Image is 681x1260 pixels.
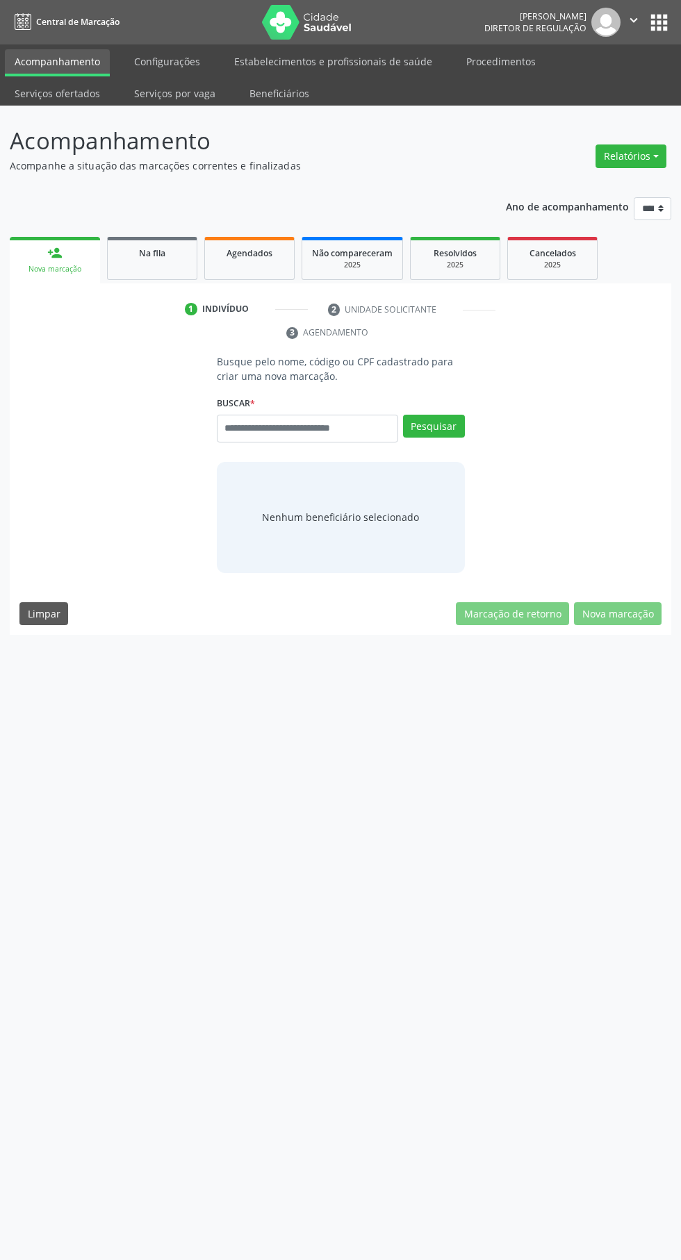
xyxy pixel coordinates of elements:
[10,158,473,173] p: Acompanhe a situação das marcações correntes e finalizadas
[47,245,63,260] div: person_add
[626,13,641,28] i: 
[434,247,477,259] span: Resolvidos
[530,247,576,259] span: Cancelados
[185,303,197,315] div: 1
[19,264,90,274] div: Nova marcação
[124,49,210,74] a: Configurações
[202,303,249,315] div: Indivíduo
[36,16,120,28] span: Central de Marcação
[5,81,110,106] a: Serviços ofertados
[5,49,110,76] a: Acompanhamento
[420,260,490,270] div: 2025
[217,354,465,383] p: Busque pelo nome, código ou CPF cadastrado para criar uma nova marcação.
[217,393,255,415] label: Buscar
[518,260,587,270] div: 2025
[262,510,419,524] span: Nenhum beneficiário selecionado
[596,144,666,168] button: Relatórios
[312,260,393,270] div: 2025
[224,49,442,74] a: Estabelecimentos e profissionais de saúde
[10,124,473,158] p: Acompanhamento
[139,247,165,259] span: Na fila
[403,415,465,438] button: Pesquisar
[574,602,662,626] button: Nova marcação
[10,10,120,33] a: Central de Marcação
[506,197,629,215] p: Ano de acompanhamento
[19,602,68,626] button: Limpar
[312,247,393,259] span: Não compareceram
[457,49,545,74] a: Procedimentos
[484,10,586,22] div: [PERSON_NAME]
[591,8,621,37] img: img
[240,81,319,106] a: Beneficiários
[124,81,225,106] a: Serviços por vaga
[456,602,569,626] button: Marcação de retorno
[647,10,671,35] button: apps
[227,247,272,259] span: Agendados
[621,8,647,37] button: 
[484,22,586,34] span: Diretor de regulação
